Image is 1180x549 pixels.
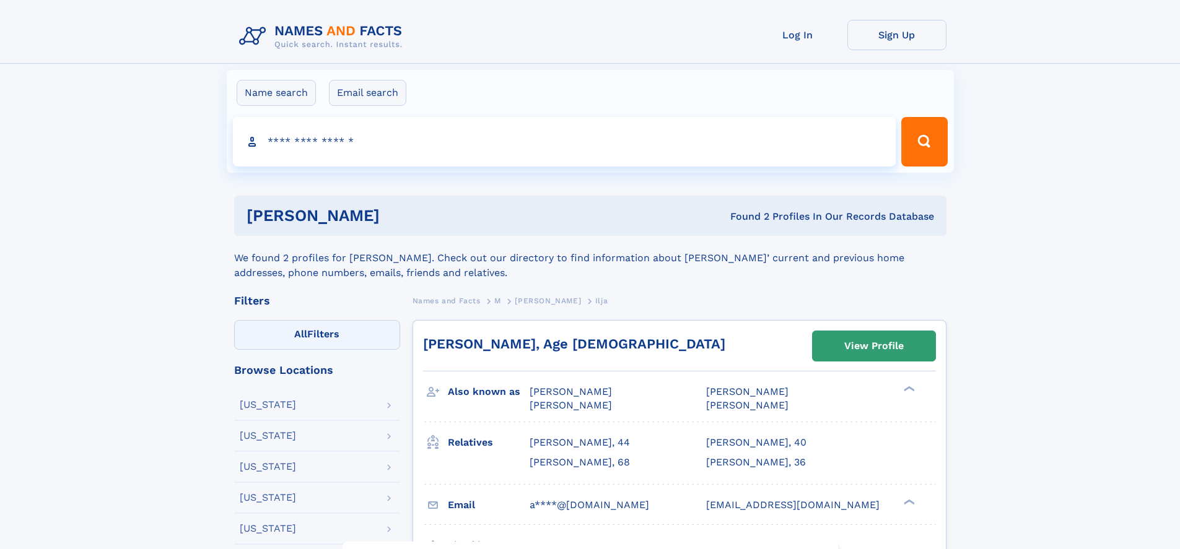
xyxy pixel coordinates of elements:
span: [PERSON_NAME] [706,399,789,411]
h1: [PERSON_NAME] [247,208,555,223]
label: Filters [234,320,400,350]
a: [PERSON_NAME], 36 [706,456,806,469]
span: [PERSON_NAME] [515,296,581,305]
a: [PERSON_NAME], 44 [530,436,630,449]
div: [US_STATE] [240,524,296,534]
span: [PERSON_NAME] [706,386,789,397]
div: [US_STATE] [240,431,296,441]
div: Browse Locations [234,365,400,376]
a: [PERSON_NAME], 40 [706,436,806,449]
h3: Relatives [448,432,530,453]
div: [US_STATE] [240,493,296,503]
a: M [494,293,501,308]
a: [PERSON_NAME], Age [DEMOGRAPHIC_DATA] [423,336,725,352]
div: [US_STATE] [240,400,296,410]
span: Ilja [595,296,608,305]
label: Email search [329,80,406,106]
a: Log In [748,20,847,50]
div: ❯ [901,498,916,506]
div: ❯ [901,385,916,393]
a: View Profile [813,331,935,361]
h3: Email [448,495,530,516]
span: [PERSON_NAME] [530,386,612,397]
a: [PERSON_NAME], 68 [530,456,630,469]
span: [EMAIL_ADDRESS][DOMAIN_NAME] [706,499,880,511]
div: Filters [234,295,400,306]
div: Found 2 Profiles In Our Records Database [555,210,934,223]
label: Name search [237,80,316,106]
a: [PERSON_NAME] [515,293,581,308]
h3: Also known as [448,381,530,402]
div: We found 2 profiles for [PERSON_NAME]. Check out our directory to find information about [PERSON_... [234,236,946,280]
span: All [294,328,307,340]
img: Logo Names and Facts [234,20,413,53]
input: search input [233,117,896,166]
span: [PERSON_NAME] [530,399,612,411]
a: Names and Facts [413,293,481,308]
div: [US_STATE] [240,462,296,472]
button: Search Button [901,117,947,166]
span: M [494,296,501,305]
div: View Profile [844,332,904,360]
a: Sign Up [847,20,946,50]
